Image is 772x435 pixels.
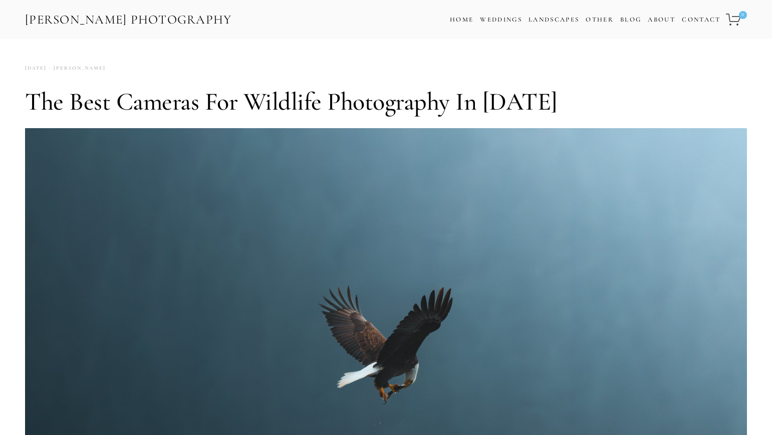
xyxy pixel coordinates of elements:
[25,87,747,117] h1: The Best Cameras for Wildlife Photography in [DATE]
[450,13,473,27] a: Home
[529,16,579,24] a: Landscapes
[724,8,748,32] a: 0 items in cart
[586,16,614,24] a: Other
[620,13,641,27] a: Blog
[25,62,47,75] time: [DATE]
[648,13,675,27] a: About
[24,9,233,31] a: [PERSON_NAME] Photography
[739,11,747,19] span: 0
[47,62,106,75] a: [PERSON_NAME]
[480,16,522,24] a: Weddings
[682,13,720,27] a: Contact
